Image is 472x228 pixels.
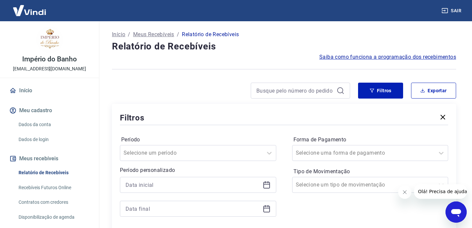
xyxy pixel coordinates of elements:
label: Tipo de Movimentação [293,168,447,176]
p: / [128,31,130,38]
a: Meus Recebíveis [133,31,174,38]
input: Data final [126,204,260,214]
a: Início [8,83,91,98]
input: Data inicial [126,180,260,190]
a: Recebíveis Futuros Online [16,181,91,194]
label: Período [121,136,275,144]
a: Relatório de Recebíveis [16,166,91,180]
input: Busque pelo número do pedido [256,86,334,96]
img: Vindi [8,0,51,21]
button: Filtros [358,83,403,99]
h4: Relatório de Recebíveis [112,40,456,53]
button: Sair [440,5,464,17]
iframe: Mensagem da empresa [414,184,467,199]
img: 06921447-533c-4bb4-9480-80bd2551a141.jpeg [36,27,63,53]
button: Meu cadastro [8,103,91,118]
p: Relatório de Recebíveis [182,31,239,38]
p: / [177,31,179,38]
iframe: Fechar mensagem [398,186,411,199]
button: Meus recebíveis [8,151,91,166]
p: Império do Banho [22,56,77,63]
label: Forma de Pagamento [293,136,447,144]
p: [EMAIL_ADDRESS][DOMAIN_NAME] [13,65,86,72]
p: Período personalizado [120,166,276,174]
a: Dados da conta [16,118,91,131]
a: Dados de login [16,133,91,146]
button: Exportar [411,83,456,99]
iframe: Botão para abrir a janela de mensagens [446,201,467,223]
a: Início [112,31,125,38]
a: Disponibilização de agenda [16,210,91,224]
span: Olá! Precisa de ajuda? [4,5,56,10]
a: Contratos com credores [16,195,91,209]
h5: Filtros [120,113,144,123]
a: Saiba como funciona a programação dos recebimentos [319,53,456,61]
